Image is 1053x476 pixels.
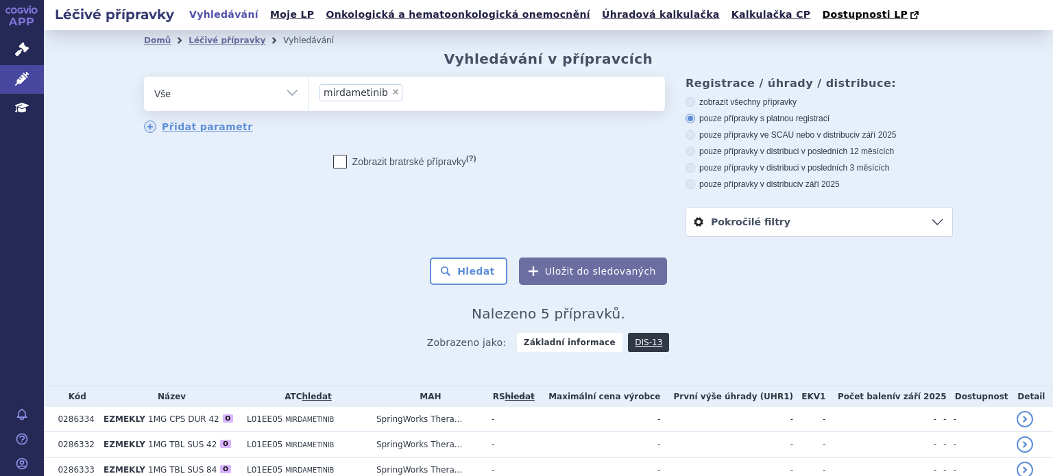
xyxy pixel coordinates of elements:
[247,440,282,449] span: L01EE05
[240,386,370,407] th: ATC
[686,77,953,90] h3: Registrace / úhrady / distribuce:
[536,407,661,432] td: -
[370,407,485,432] td: SpringWorks Thera...
[283,30,352,51] li: Vyhledávání
[185,5,263,24] a: Vyhledávání
[189,36,265,45] a: Léčivé přípravky
[686,97,953,108] label: zobrazit všechny přípravky
[97,386,240,407] th: Název
[936,432,947,458] td: -
[407,84,414,101] input: mirdametinib
[686,113,953,124] label: pouze přípravky s platnou registrací
[628,333,669,352] a: DIS-13
[519,258,667,285] button: Uložit do sledovaných
[333,155,476,168] label: Zobrazit bratrské přípravky
[799,179,839,189] span: v září 2025
[686,129,953,140] label: pouze přípravky ve SCAU nebo v distribuci
[947,432,1010,458] td: -
[427,333,507,352] span: Zobrazeno jako:
[947,407,1010,432] td: -
[822,9,908,20] span: Dostupnosti LP
[1017,436,1033,453] a: detail
[324,88,388,97] span: mirdametinib
[285,416,334,423] span: MIRDAMETINIB
[285,466,334,474] span: MIRDAMETINIB
[51,386,97,407] th: Kód
[466,154,476,163] abbr: (?)
[104,440,145,449] span: EZMEKLY
[220,465,231,473] div: O
[686,208,952,236] a: Pokročilé filtry
[1017,411,1033,427] a: detail
[144,121,253,133] a: Přidat parametr
[686,179,953,190] label: pouze přípravky v distribuci
[247,465,282,475] span: L01EE05
[104,465,145,475] span: EZMEKLY
[660,432,793,458] td: -
[686,146,953,157] label: pouze přípravky v distribuci v posledních 12 měsících
[144,36,171,45] a: Domů
[44,5,185,24] h2: Léčivé přípravky
[825,407,936,432] td: -
[444,51,653,67] h2: Vyhledávání v přípravcích
[517,333,622,352] strong: Základní informace
[220,440,231,448] div: O
[104,414,145,424] span: EZMEKLY
[947,386,1010,407] th: Dostupnost
[686,162,953,173] label: pouze přípravky v distribuci v posledních 3 měsících
[51,432,97,458] td: 0286332
[51,407,97,432] td: 0286334
[391,88,400,96] span: ×
[370,386,485,407] th: MAH
[895,392,947,401] span: v září 2025
[660,407,793,432] td: -
[148,414,219,424] span: 1MG CPS DUR 42
[825,432,936,458] td: -
[485,432,536,458] td: -
[505,392,535,401] a: vyhledávání neobsahuje žádnou platnou referenční skupinu
[285,441,334,449] span: MIRDAMETINIB
[793,386,825,407] th: EKV1
[536,386,661,407] th: Maximální cena výrobce
[472,305,625,322] span: Nalezeno 5 přípravků.
[793,407,825,432] td: -
[247,414,282,424] span: L01EE05
[536,432,661,458] td: -
[818,5,925,25] a: Dostupnosti LP
[485,407,536,432] td: -
[148,440,217,449] span: 1MG TBL SUS 42
[302,392,332,401] a: hledat
[223,414,234,423] div: O
[727,5,815,24] a: Kalkulačka CP
[370,432,485,458] td: SpringWorks Thera...
[825,386,946,407] th: Počet balení
[856,130,896,140] span: v září 2025
[660,386,793,407] th: První výše úhrady (UHR1)
[505,392,535,401] del: hledat
[1010,386,1053,407] th: Detail
[598,5,724,24] a: Úhradová kalkulačka
[793,432,825,458] td: -
[322,5,594,24] a: Onkologická a hematoonkologická onemocnění
[485,386,536,407] th: RS
[148,465,217,475] span: 1MG TBL SUS 84
[430,258,507,285] button: Hledat
[266,5,318,24] a: Moje LP
[936,407,947,432] td: -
